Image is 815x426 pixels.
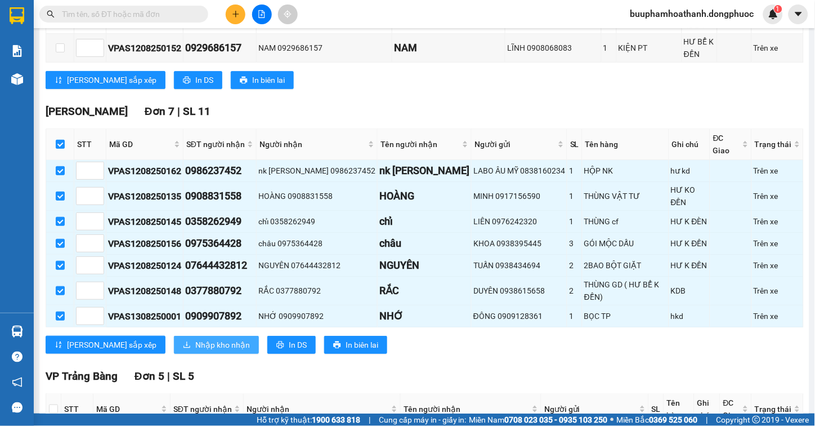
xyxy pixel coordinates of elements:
span: sort-ascending [55,76,62,85]
span: ⚪️ [611,418,614,422]
span: Miền Nam [469,414,608,426]
span: Tên người nhận [380,138,460,150]
span: [PERSON_NAME] sắp xếp [67,339,156,351]
div: NHỚ [379,308,469,324]
div: 2 [569,259,580,272]
button: printerIn biên lai [231,71,294,89]
div: 3 [569,237,580,250]
span: notification [12,377,23,388]
div: VPAS1208250162 [108,164,181,178]
span: Người nhận [259,138,366,150]
span: In DS [195,74,213,86]
div: VPAS1208250156 [108,237,181,251]
span: copyright [753,416,760,424]
th: Ghi chú [669,129,710,160]
div: chỉ 0358262949 [258,215,375,228]
div: Trên xe [754,215,801,228]
span: ĐC Giao [723,397,740,421]
img: logo-vxr [10,7,24,24]
div: TUẤN 0938434694 [473,259,565,272]
span: buuphamhoathanh.dongphuoc [621,7,763,21]
div: 1 [569,190,580,202]
div: VPAS1208250152 [108,41,181,55]
div: Trên xe [754,42,801,54]
span: file-add [258,10,266,18]
td: VPAS1308250001 [106,305,183,327]
span: | [167,370,170,383]
div: GÓI MỘC DẤU [584,237,667,250]
button: plus [226,5,245,24]
div: BỌC TP [584,310,667,322]
span: aim [284,10,292,18]
div: Trên xe [754,310,801,322]
div: Trên xe [754,237,801,250]
td: 0377880792 [183,277,257,305]
div: THÙNG cf [584,215,667,228]
span: printer [240,76,248,85]
button: sort-ascending[PERSON_NAME] sắp xếp [46,71,165,89]
span: printer [333,341,341,350]
div: NGUYÊN 07644432812 [258,259,375,272]
th: STT [74,129,106,160]
span: In biên lai [252,74,285,86]
img: solution-icon [11,45,23,57]
span: 1 [776,5,780,13]
td: VPAS1208250156 [106,233,183,255]
span: printer [183,76,191,85]
div: ĐÔNG 0909128361 [473,310,565,322]
div: Trên xe [754,165,801,177]
div: NGUYÊN [379,258,469,273]
span: Tên người nhận [404,403,530,415]
td: 0986237452 [183,160,257,182]
div: LĨNH 0908068083 [507,42,599,54]
div: HOÀNG [379,188,469,204]
span: [PERSON_NAME] sắp xếp [67,74,156,86]
span: SĐT người nhận [186,138,245,150]
td: 0975364428 [183,233,257,255]
td: 0909907892 [183,305,257,327]
div: HƯ BỂ K ĐỀN [684,35,715,60]
div: Trên xe [754,259,801,272]
div: nk [PERSON_NAME] 0986237452 [258,165,375,177]
sup: 1 [774,5,782,13]
div: hư kd [671,165,708,177]
div: 1 [569,310,580,322]
span: VP Trảng Bàng [46,370,118,383]
button: printerIn biên lai [324,336,387,354]
th: Tên hàng [664,394,695,425]
input: Tìm tên, số ĐT hoặc mã đơn [62,8,195,20]
span: SL 11 [183,105,211,118]
span: In biên lai [346,339,378,351]
td: HOÀNG [378,182,472,211]
span: Cung cấp máy in - giấy in: [379,414,467,426]
span: SĐT người nhận [173,403,232,415]
span: ĐC Giao [713,132,740,157]
span: In DS [289,339,307,351]
div: RẮC 0377880792 [258,285,375,297]
span: SL 5 [173,370,194,383]
td: 0358262949 [183,211,257,233]
td: 0929686157 [183,34,257,63]
span: | [369,414,370,426]
td: NAM [392,34,505,63]
span: message [12,402,23,413]
th: Tên hàng [583,129,669,160]
strong: 1900 633 818 [312,415,360,424]
div: Trên xe [754,285,801,297]
td: chỉ [378,211,472,233]
td: 0908831558 [183,182,257,211]
div: HOÀNG 0908831558 [258,190,375,202]
div: KDB [671,285,708,297]
span: [PERSON_NAME] [46,105,128,118]
div: 07644432812 [185,258,254,273]
button: sort-ascending[PERSON_NAME] sắp xếp [46,336,165,354]
button: printerIn DS [174,71,222,89]
div: THÙNG GD ( HƯ BỂ K ĐỀN) [584,278,667,303]
div: DUYÊN 0938615658 [473,285,565,297]
div: NHỚ 0909907892 [258,310,375,322]
div: VPAS1308250001 [108,309,181,323]
div: 2 [569,285,580,297]
td: NHỚ [378,305,472,327]
th: SL [649,394,664,425]
img: icon-new-feature [768,9,778,19]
